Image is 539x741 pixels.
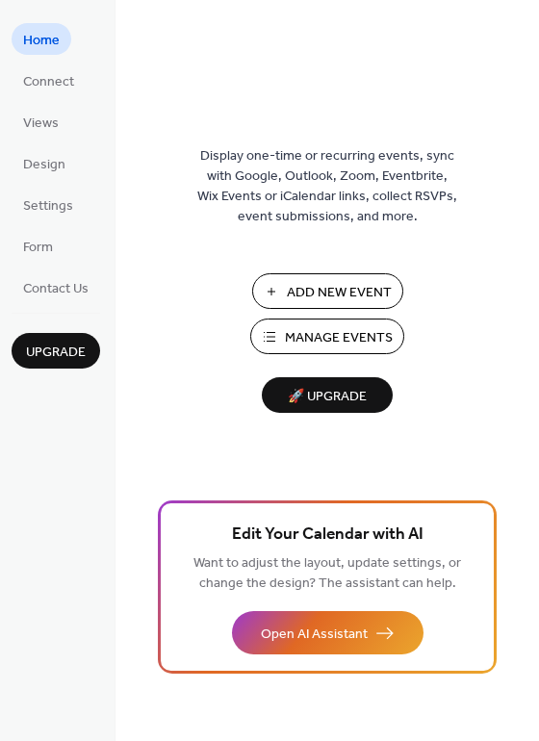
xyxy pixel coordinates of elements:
[262,377,393,413] button: 🚀 Upgrade
[193,550,461,597] span: Want to adjust the layout, update settings, or change the design? The assistant can help.
[232,522,423,549] span: Edit Your Calendar with AI
[285,328,393,348] span: Manage Events
[23,72,74,92] span: Connect
[23,196,73,217] span: Settings
[23,31,60,51] span: Home
[273,384,381,410] span: 🚀 Upgrade
[23,279,89,299] span: Contact Us
[12,271,100,303] a: Contact Us
[287,283,392,303] span: Add New Event
[26,343,86,363] span: Upgrade
[23,155,65,175] span: Design
[12,64,86,96] a: Connect
[12,23,71,55] a: Home
[252,273,403,309] button: Add New Event
[23,238,53,258] span: Form
[12,147,77,179] a: Design
[12,106,70,138] a: Views
[261,625,368,645] span: Open AI Assistant
[23,114,59,134] span: Views
[12,333,100,369] button: Upgrade
[12,189,85,220] a: Settings
[12,230,64,262] a: Form
[197,146,457,227] span: Display one-time or recurring events, sync with Google, Outlook, Zoom, Eventbrite, Wix Events or ...
[250,319,404,354] button: Manage Events
[232,611,423,654] button: Open AI Assistant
